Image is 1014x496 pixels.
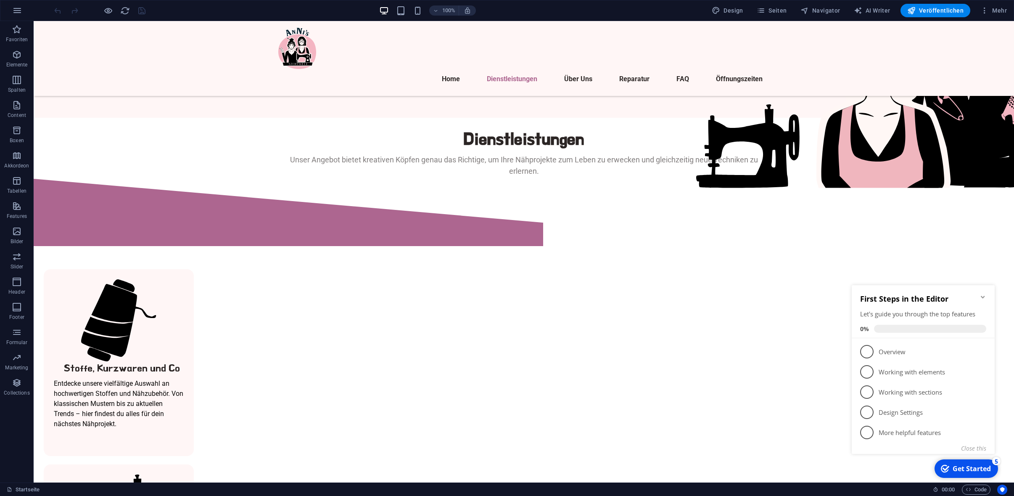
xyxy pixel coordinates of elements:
[962,485,990,495] button: Code
[3,65,146,85] li: Overview
[800,6,840,15] span: Navigator
[442,5,455,16] h6: 100%
[30,91,131,100] p: Working with elements
[948,486,949,493] span: :
[120,6,130,16] i: Seite neu laden
[854,6,890,15] span: AI Writer
[3,146,146,166] li: More helpful features
[30,151,131,160] p: More helpful features
[30,131,131,140] p: Design Settings
[429,5,459,16] button: 100%
[712,6,743,15] span: Design
[966,485,987,495] span: Code
[30,71,131,80] p: Overview
[12,48,26,56] span: 0%
[12,17,138,27] h2: First Steps in the Editor
[11,238,24,245] p: Bilder
[850,4,894,17] button: AI Writer
[7,188,26,194] p: Tabellen
[7,213,27,220] p: Features
[120,5,130,16] button: reload
[104,187,143,196] div: Get Started
[6,61,28,68] p: Elemente
[3,105,146,125] li: Working with sections
[144,180,152,188] div: 5
[131,17,138,24] div: Minimize checklist
[8,112,26,119] p: Content
[980,6,1007,15] span: Mehr
[997,485,1007,495] button: Usercentrics
[4,162,29,169] p: Akkordeon
[30,111,131,120] p: Working with sections
[907,6,964,15] span: Veröffentlichen
[753,4,790,17] button: Seiten
[11,263,24,270] p: Slider
[977,4,1010,17] button: Mehr
[8,87,26,93] p: Spalten
[86,183,150,201] div: Get Started 5 items remaining, 0% complete
[708,4,747,17] div: Design (Strg+Alt+Y)
[6,339,28,346] p: Formular
[8,289,25,295] p: Header
[4,390,29,396] p: Collections
[9,314,24,321] p: Footer
[12,33,138,42] div: Let's guide you through the top features
[103,5,113,16] button: Klicke hier, um den Vorschau-Modus zu verlassen
[3,125,146,146] li: Design Settings
[942,485,955,495] span: 00 00
[900,4,970,17] button: Veröffentlichen
[464,7,471,14] i: Bei Größenänderung Zoomstufe automatisch an das gewählte Gerät anpassen.
[3,85,146,105] li: Working with elements
[757,6,787,15] span: Seiten
[7,485,40,495] a: Klick, um Auswahl aufzuheben. Doppelklick öffnet Seitenverwaltung
[708,4,747,17] button: Design
[933,485,955,495] h6: Session-Zeit
[5,364,28,371] p: Marketing
[6,36,28,43] p: Favoriten
[10,137,24,144] p: Boxen
[797,4,844,17] button: Navigator
[113,167,138,175] button: Close this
